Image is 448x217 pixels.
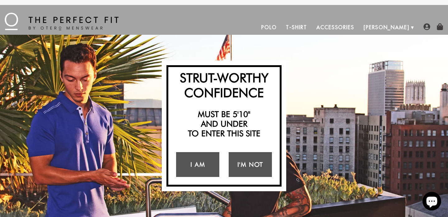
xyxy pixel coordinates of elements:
img: The Perfect Fit - by Otero Menswear - Logo [5,13,119,30]
a: T-Shirt [281,20,311,35]
h2: Strut-Worthy Confidence [171,70,277,100]
a: Accessories [312,20,359,35]
a: I'm Not [229,152,272,177]
img: shopping-bag-icon.png [436,23,443,30]
a: [PERSON_NAME] [359,20,414,35]
h2: Must be 5'10" and under to enter this site [171,109,277,138]
img: user-account-icon.png [423,23,430,30]
a: Polo [257,20,282,35]
inbox-online-store-chat: Shopify online store chat [421,192,443,212]
a: I Am [176,152,219,177]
